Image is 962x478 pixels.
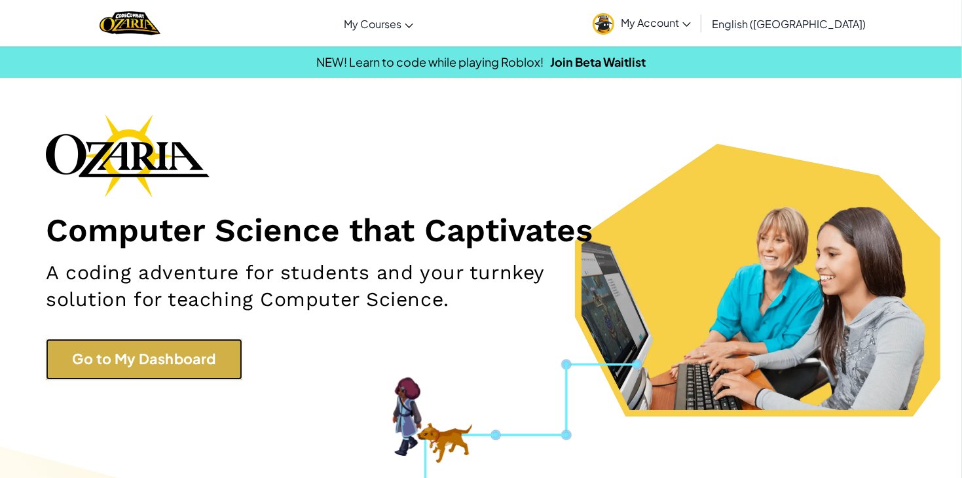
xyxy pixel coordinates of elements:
[550,54,646,69] a: Join Beta Waitlist
[621,16,691,29] span: My Account
[705,6,872,41] a: English ([GEOGRAPHIC_DATA])
[316,54,544,69] span: NEW! Learn to code while playing Roblox!
[100,10,160,37] a: Ozaria by CodeCombat logo
[100,10,160,37] img: Home
[586,3,697,44] a: My Account
[593,13,614,35] img: avatar
[46,114,210,197] img: Ozaria branding logo
[46,339,242,379] a: Go to My Dashboard
[46,211,916,250] h1: Computer Science that Captivates
[337,6,420,41] a: My Courses
[712,17,866,31] span: English ([GEOGRAPHIC_DATA])
[344,17,401,31] span: My Courses
[46,260,629,313] h2: A coding adventure for students and your turnkey solution for teaching Computer Science.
